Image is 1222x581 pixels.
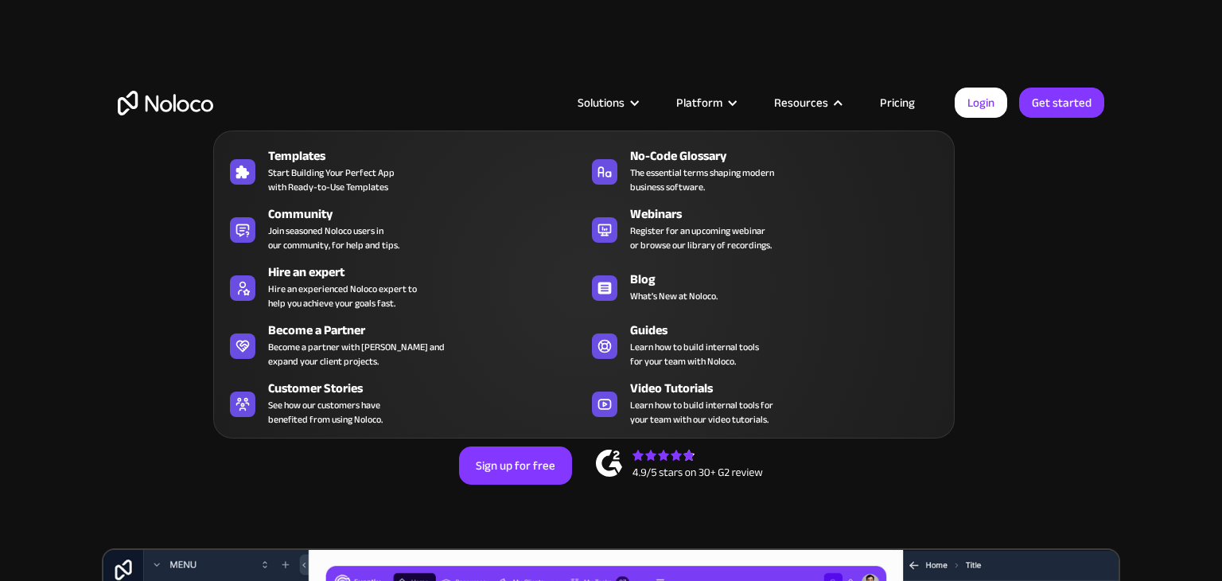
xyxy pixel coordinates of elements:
span: See how our customers have benefited from using Noloco. [268,398,383,427]
div: Solutions [578,92,625,113]
div: Webinars [630,205,953,224]
div: Video Tutorials [630,379,953,398]
a: Become a PartnerBecome a partner with [PERSON_NAME] andexpand your client projects. [222,318,584,372]
div: Become a partner with [PERSON_NAME] and expand your client projects. [268,340,445,368]
div: No-Code Glossary [630,146,953,166]
a: Customer StoriesSee how our customers havebenefited from using Noloco. [222,376,584,430]
div: Platform [676,92,722,113]
a: Get started [1019,88,1104,118]
div: Become a Partner [268,321,591,340]
div: Blog [630,270,953,289]
span: Learn how to build internal tools for your team with our video tutorials. [630,398,773,427]
div: Templates [268,146,591,166]
span: Join seasoned Noloco users in our community, for help and tips. [268,224,399,252]
a: No-Code GlossaryThe essential terms shaping modernbusiness software. [584,143,946,197]
a: CommunityJoin seasoned Noloco users inour community, for help and tips. [222,201,584,255]
div: Resources [774,92,828,113]
nav: Resources [213,108,955,439]
span: The essential terms shaping modern business software. [630,166,774,194]
span: Learn how to build internal tools for your team with Noloco. [630,340,759,368]
h2: Business Apps for Teams [118,196,1104,323]
span: What's New at Noloco. [630,289,718,303]
div: Hire an expert [268,263,591,282]
div: Resources [754,92,860,113]
a: Video TutorialsLearn how to build internal tools foryour team with our video tutorials. [584,376,946,430]
div: Guides [630,321,953,340]
div: Hire an experienced Noloco expert to help you achieve your goals fast. [268,282,417,310]
a: WebinarsRegister for an upcoming webinaror browse our library of recordings. [584,201,946,255]
a: Login [955,88,1007,118]
div: Community [268,205,591,224]
a: TemplatesStart Building Your Perfect Appwith Ready-to-Use Templates [222,143,584,197]
span: Register for an upcoming webinar or browse our library of recordings. [630,224,772,252]
a: Hire an expertHire an experienced Noloco expert tohelp you achieve your goals fast. [222,259,584,314]
a: GuidesLearn how to build internal toolsfor your team with Noloco. [584,318,946,372]
div: Platform [656,92,754,113]
a: BlogWhat's New at Noloco. [584,259,946,314]
div: Solutions [558,92,656,113]
a: home [118,91,213,115]
div: Customer Stories [268,379,591,398]
a: Pricing [860,92,935,113]
span: Start Building Your Perfect App with Ready-to-Use Templates [268,166,395,194]
a: Sign up for free [459,446,572,485]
